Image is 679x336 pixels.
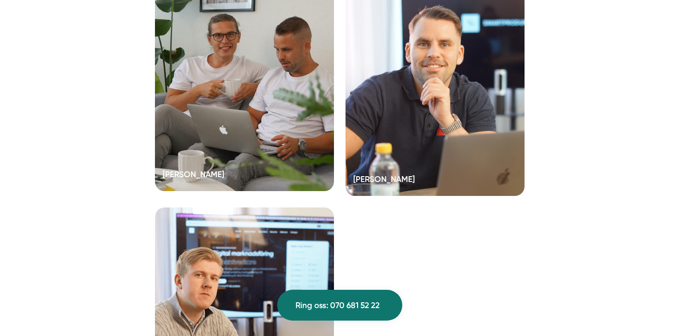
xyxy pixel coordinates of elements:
h5: [PERSON_NAME] [163,168,224,183]
a: Ring oss: 070 681 52 22 [277,290,402,321]
h5: [PERSON_NAME] [353,173,415,188]
span: Ring oss: 070 681 52 22 [295,299,380,312]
